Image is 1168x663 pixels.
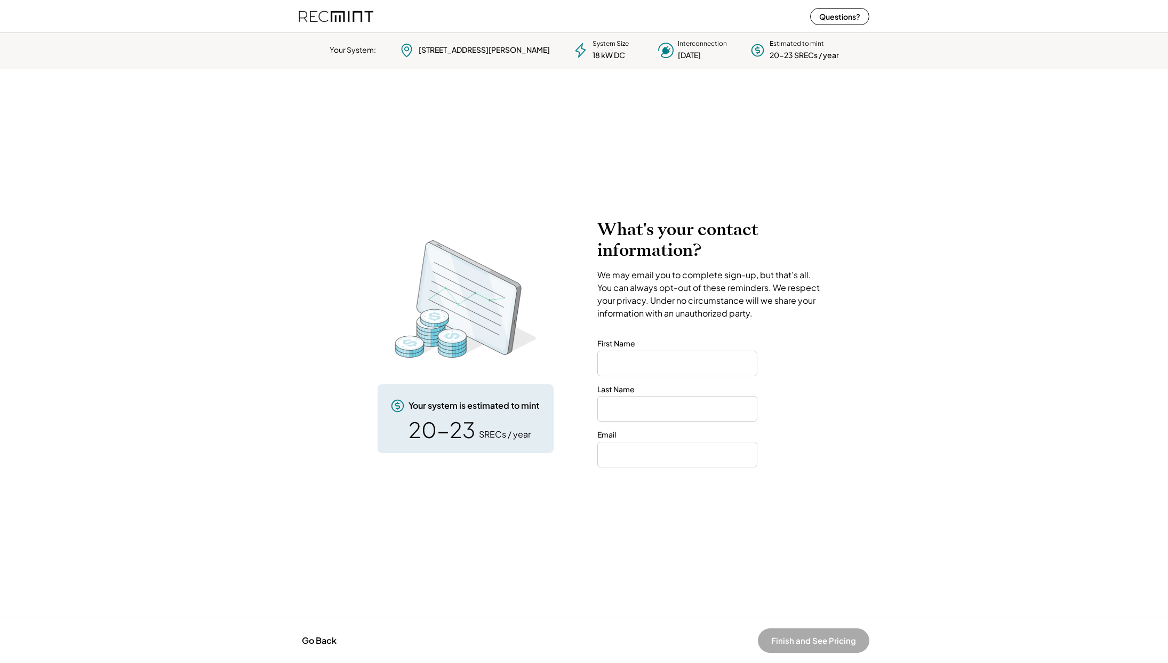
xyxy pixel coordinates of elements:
[678,50,701,61] div: [DATE]
[299,2,373,30] img: recmint-logotype%403x%20%281%29.jpeg
[380,235,551,363] img: RecMintArtboard%203%20copy%204.png
[678,39,727,48] div: Interconnection
[810,8,869,25] button: Questions?
[419,45,550,55] div: [STREET_ADDRESS][PERSON_NAME]
[597,384,635,395] div: Last Name
[758,628,869,653] button: Finish and See Pricing
[597,430,616,440] div: Email
[479,428,531,440] div: SRECs / year
[597,269,824,320] div: We may email you to complete sign-up, but that’s all. You can always opt-out of these reminders. ...
[330,45,376,55] div: Your System:
[770,39,824,48] div: Estimated to mint
[299,629,340,652] button: Go Back
[409,419,475,440] div: 20-23
[409,400,539,411] div: Your system is estimated to mint
[597,219,824,261] h2: What's your contact information?
[593,50,625,61] div: 18 kW DC
[593,39,629,48] div: System Size
[597,338,635,349] div: First Name
[770,50,839,61] div: 20-23 SRECs / year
